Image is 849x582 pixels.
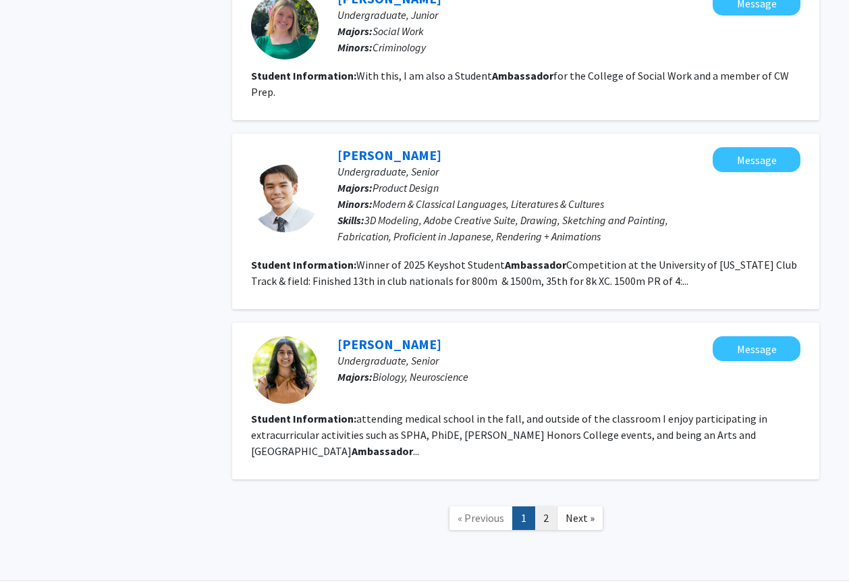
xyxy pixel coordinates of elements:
fg-read-more: attending medical school in the fall, and outside of the classroom I enjoy participating in extra... [251,412,767,458]
a: 2 [535,506,557,530]
fg-read-more: Winner of 2025 Keyshot Student Competition at the University of [US_STATE] Club Track & field: Fi... [251,258,797,288]
iframe: Chat [10,521,57,572]
a: [PERSON_NAME] [337,147,441,163]
span: Criminology [373,41,426,54]
b: Minors: [337,197,373,211]
b: Ambassador [492,69,553,82]
span: Undergraduate, Junior [337,8,438,22]
a: Next [557,506,603,530]
b: Minors: [337,41,373,54]
span: « Previous [458,511,504,525]
span: Product Design [373,181,439,194]
span: 3D Modeling, Adobe Creative Suite, Drawing, Sketching and Painting, Fabrication, Proficient in Ja... [337,213,668,243]
b: Majors: [337,24,373,38]
a: 1 [512,506,535,530]
b: Ambassador [352,444,413,458]
b: Student Information: [251,412,356,425]
b: Majors: [337,370,373,383]
b: Student Information: [251,69,356,82]
button: Message Jonah Edwards [713,147,800,172]
span: Modern & Classical Languages, Literatures & Cultures [373,197,604,211]
fg-read-more: With this, I am also a Student for the College of Social Work and a member of CW Prep. [251,69,789,99]
b: Student Information: [251,258,356,271]
span: Social Work [373,24,424,38]
span: Undergraduate, Senior [337,354,439,367]
span: Undergraduate, Senior [337,165,439,178]
a: Previous Page [449,506,513,530]
span: Next » [566,511,595,525]
span: Biology, Neuroscience [373,370,468,383]
b: Skills: [337,213,364,227]
b: Majors: [337,181,373,194]
nav: Page navigation [232,493,819,548]
button: Message Riya Patel [713,336,800,361]
a: [PERSON_NAME] [337,336,441,352]
b: Ambassador [505,258,566,271]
